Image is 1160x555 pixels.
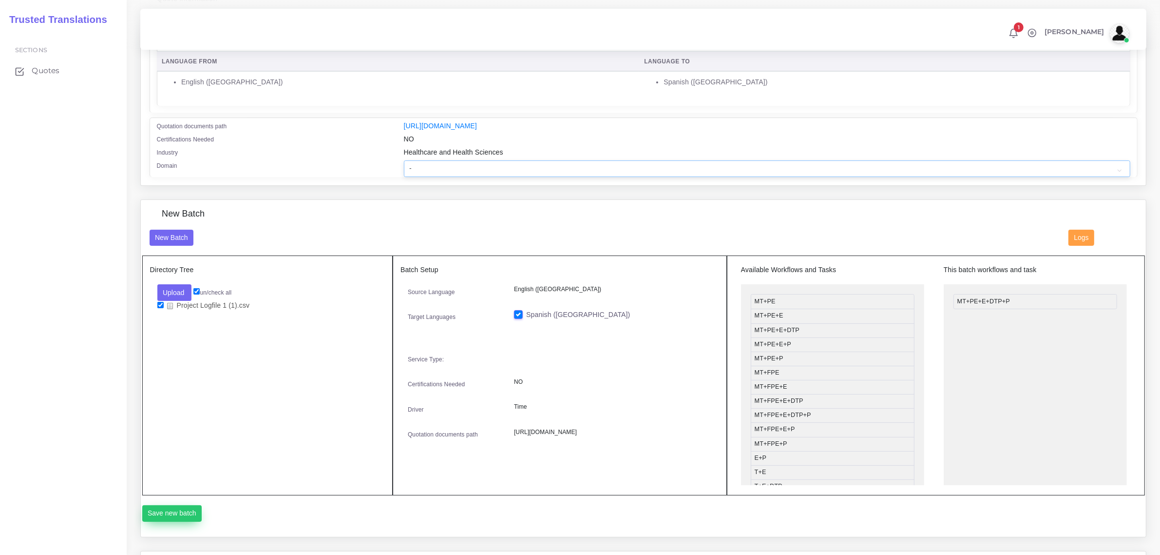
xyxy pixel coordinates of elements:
[514,284,712,295] p: English ([GEOGRAPHIC_DATA])
[1005,28,1022,39] a: 1
[404,122,477,130] a: [URL][DOMAIN_NAME]
[408,380,465,389] label: Certifications Needed
[751,366,914,380] li: MT+FPE
[514,427,712,437] p: [URL][DOMAIN_NAME]
[164,301,253,310] a: Project Logfile 1 (1).csv
[397,147,1138,160] div: Healthcare and Health Sciences
[751,479,914,494] li: T+E+DTP
[157,161,177,170] label: Domain
[953,294,1117,309] li: MT+PE+E+DTP+P
[400,266,719,274] h5: Batch Setup
[751,294,914,309] li: MT+PE
[639,52,1130,72] th: Language To
[751,380,914,395] li: MT+FPE+E
[162,209,205,219] h4: New Batch
[2,14,107,25] h2: Trusted Translations
[157,284,192,301] button: Upload
[1068,230,1094,246] button: Logs
[157,148,178,157] label: Industry
[408,288,455,297] label: Source Language
[157,122,227,131] label: Quotation documents path
[142,505,202,522] button: Save new batch
[751,337,914,352] li: MT+PE+E+P
[751,323,914,338] li: MT+PE+E+DTP
[408,313,456,321] label: Target Languages
[751,451,914,466] li: E+P
[193,288,200,295] input: un/check all
[15,46,47,54] span: Sections
[751,394,914,409] li: MT+FPE+E+DTP
[408,355,444,364] label: Service Type:
[1014,22,1024,32] span: 1
[150,230,194,246] button: New Batch
[2,12,107,28] a: Trusted Translations
[514,377,712,387] p: NO
[1045,28,1104,35] span: [PERSON_NAME]
[32,65,59,76] span: Quotes
[7,60,119,81] a: Quotes
[944,266,1127,274] h5: This batch workflows and task
[408,405,424,414] label: Driver
[751,422,914,437] li: MT+FPE+E+P
[1040,23,1133,43] a: [PERSON_NAME]avatar
[514,402,712,412] p: Time
[751,465,914,480] li: T+E
[397,134,1138,147] div: NO
[751,352,914,366] li: MT+PE+P
[526,310,630,320] label: Spanish ([GEOGRAPHIC_DATA])
[751,408,914,423] li: MT+FPE+E+DTP+P
[1110,23,1129,43] img: avatar
[157,135,214,144] label: Certifications Needed
[751,437,914,452] li: MT+FPE+P
[181,77,634,87] li: English ([GEOGRAPHIC_DATA])
[1074,234,1089,241] span: Logs
[408,430,478,439] label: Quotation documents path
[664,77,1125,87] li: Spanish ([GEOGRAPHIC_DATA])
[193,288,231,297] label: un/check all
[150,266,385,274] h5: Directory Tree
[751,309,914,323] li: MT+PE+E
[157,52,639,72] th: Language From
[150,233,194,241] a: New Batch
[741,266,924,274] h5: Available Workflows and Tasks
